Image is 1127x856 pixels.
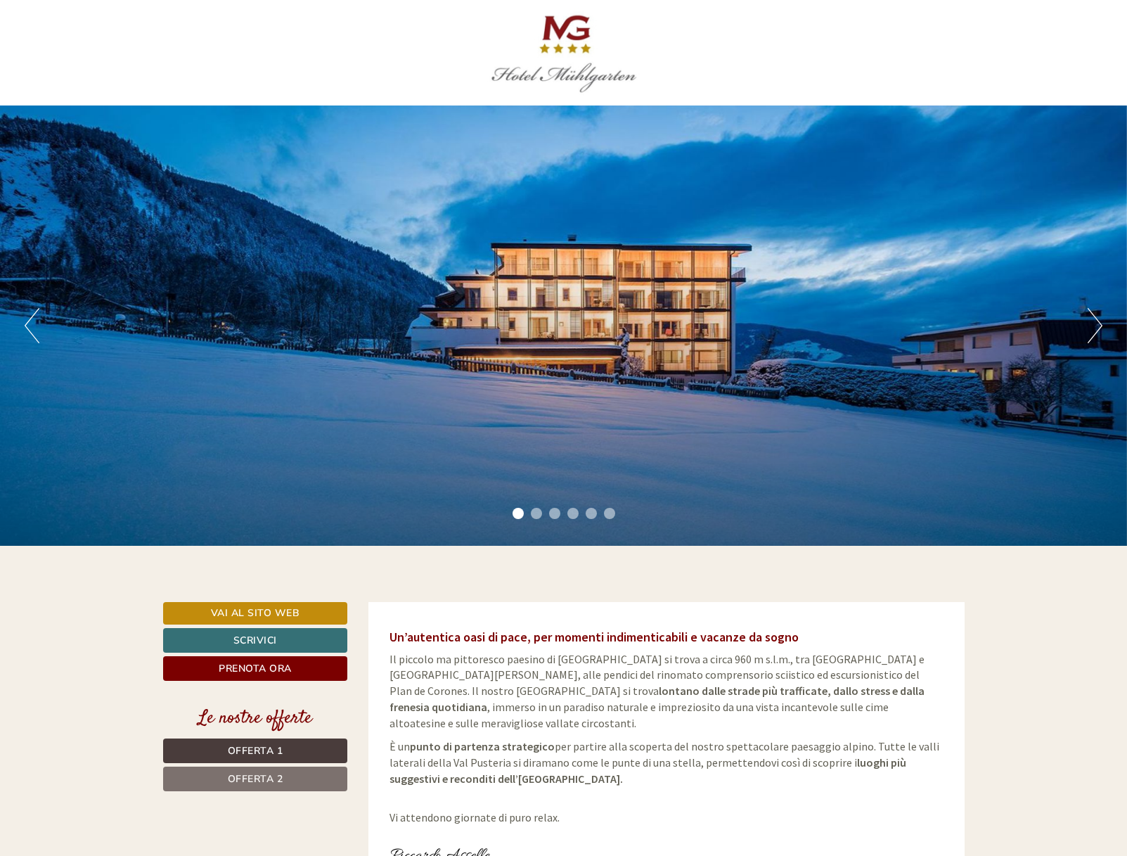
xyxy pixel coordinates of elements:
[163,602,348,625] a: Vai al sito web
[163,705,348,732] div: Le nostre offerte
[228,772,283,786] span: Offerta 2
[389,739,939,786] span: È un per partire alla scoperta del nostro spettacolare paesaggio alpino. Tutte le valli laterali ...
[1088,308,1102,343] button: Next
[25,308,39,343] button: Previous
[389,755,906,786] strong: luoghi più suggestivi e reconditi dell’[GEOGRAPHIC_DATA].
[389,629,799,645] span: Un’autentica oasi di pace, per momenti indimenticabili e vacanze da sogno
[163,656,348,681] a: Prenota ora
[389,652,925,730] span: Il piccolo ma pittoresco paesino di [GEOGRAPHIC_DATA] si trova a circa 960 m s.l.m., tra [GEOGRAP...
[389,794,560,824] span: Vi attendono giornate di puro relax.
[163,628,348,653] a: Scrivici
[410,739,555,753] strong: punto di partenza strategico
[228,744,283,758] span: Offerta 1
